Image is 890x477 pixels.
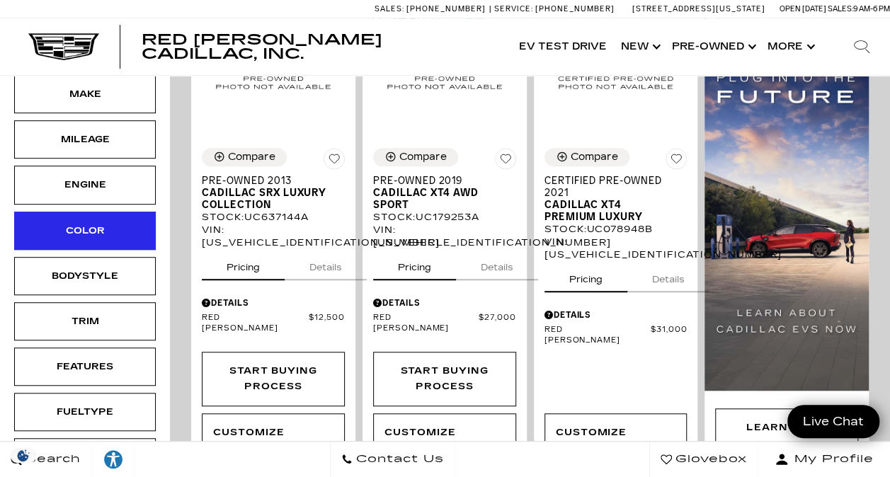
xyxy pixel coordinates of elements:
div: Start Buying Process [213,363,333,394]
a: Certified Pre-Owned 2021Cadillac XT4 Premium Luxury [544,175,688,223]
div: undefined - Certified Pre-Owned 2021 Cadillac XT4 Premium Luxury [544,413,688,467]
button: Compare Vehicle [202,148,287,166]
a: [STREET_ADDRESS][US_STATE] [632,4,765,13]
a: Contact Us [330,442,455,477]
div: undefined - Pre-Owned 2013 Cadillac SRX Luxury Collection [202,413,345,467]
a: Red [PERSON_NAME] Cadillac, Inc. [142,33,498,61]
span: Search [22,449,81,469]
div: FueltypeFueltype [14,393,156,431]
div: Start Buying Process [202,352,345,406]
button: Save Vehicle [495,148,516,175]
a: Customize Payments [373,413,516,467]
button: Compare Vehicle [373,148,458,166]
span: Cadillac XT4 AWD Sport [373,187,506,211]
a: Customize Payments [544,413,688,467]
a: Red [PERSON_NAME] $27,000 [373,313,516,334]
div: FeaturesFeatures [14,347,156,386]
div: Learn More [746,420,828,435]
div: Stock : UC078948B [544,223,688,236]
div: Engine [50,177,120,192]
div: Privacy Settings [7,448,40,463]
div: MakeMake [14,75,156,113]
div: undefined - Pre-Owned 2019 Cadillac XT4 AWD Sport [373,413,516,467]
div: Pricing Details - Pre-Owned 2019 Cadillac XT4 AWD Sport [373,297,516,309]
div: Compare [399,151,447,163]
span: 9 AM-6 PM [853,4,890,13]
div: TrimTrim [14,302,156,340]
div: Stock : UC637144A [202,211,345,224]
span: Open [DATE] [780,4,826,13]
div: Mileage [50,132,120,147]
span: Certified Pre-Owned 2021 [544,175,677,199]
button: details tab [285,249,367,280]
img: 2013 Cadillac SRX Luxury Collection [202,27,345,137]
span: $12,500 [309,313,345,334]
button: details tab [627,261,709,292]
div: VIN: [US_VEHICLE_IDENTIFICATION_NUMBER] [544,236,688,261]
span: Red [PERSON_NAME] Cadillac, Inc. [142,31,382,62]
span: Pre-Owned 2013 [202,175,334,187]
div: Pricing Details - Pre-Owned 2013 Cadillac SRX Luxury Collection [202,297,345,309]
div: Stock : UC179253A [373,211,516,224]
span: My Profile [789,449,874,469]
a: Red [PERSON_NAME] $12,500 [202,313,345,334]
a: Red [PERSON_NAME] $31,000 [544,325,688,346]
img: Cadillac Dark Logo with Cadillac White Text [28,33,99,60]
span: Service: [494,4,533,13]
div: ColorColor [14,212,156,250]
div: BodystyleBodystyle [14,257,156,295]
span: Red [PERSON_NAME] [544,325,651,346]
div: Color [50,223,120,238]
a: Glovebox [649,442,758,477]
div: Compare [228,151,275,163]
img: 2019 Cadillac XT4 AWD Sport [373,27,516,137]
div: MileageMileage [14,120,156,159]
button: Open user profile menu [758,442,890,477]
button: Compare Vehicle [544,148,629,166]
div: Fueltype [50,404,120,420]
a: Pre-Owned [665,18,760,75]
span: [PHONE_NUMBER] [406,4,486,13]
div: VIN: [US_VEHICLE_IDENTIFICATION_NUMBER] [373,224,516,249]
span: Glovebox [672,449,747,469]
span: Live Chat [796,413,871,430]
div: Start Buying Process [373,352,516,406]
span: $27,000 [479,313,516,334]
div: Search [833,18,890,75]
button: pricing tab [373,249,456,280]
div: Pricing Details - Certified Pre-Owned 2021 Cadillac XT4 Premium Luxury [544,309,688,321]
div: Bodystyle [50,268,120,284]
a: Pre-Owned 2019Cadillac XT4 AWD Sport [373,175,516,211]
img: 2021 Cadillac XT4 Premium Luxury [544,27,688,137]
button: details tab [456,249,538,280]
span: Red [PERSON_NAME] [373,313,479,334]
button: pricing tab [202,249,285,280]
a: EV Test Drive [512,18,614,75]
button: More [760,18,819,75]
div: Explore your accessibility options [92,449,135,470]
div: VIN: [US_VEHICLE_IDENTIFICATION_NUMBER] [202,224,345,249]
span: [PHONE_NUMBER] [535,4,615,13]
a: Live Chat [787,405,879,438]
button: pricing tab [544,261,627,292]
span: Contact Us [353,449,444,469]
span: Red [PERSON_NAME] [202,313,309,334]
a: Customize Payments [202,413,345,467]
div: Compare [571,151,618,163]
div: EngineEngine [14,166,156,204]
div: Trim [50,314,120,329]
a: Service: [PHONE_NUMBER] [489,5,618,13]
span: $31,000 [651,325,688,346]
button: Save Vehicle [666,148,687,175]
a: Sales: [PHONE_NUMBER] [375,5,489,13]
a: Explore your accessibility options [92,442,135,477]
div: TransmissionTransmission [14,438,156,476]
span: Sales: [375,4,404,13]
button: Save Vehicle [324,148,345,175]
div: Start Buying Process [384,363,505,394]
span: Pre-Owned 2019 [373,175,506,187]
span: Sales: [828,4,853,13]
span: Cadillac XT4 Premium Luxury [544,199,677,223]
span: Cadillac SRX Luxury Collection [202,187,334,211]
